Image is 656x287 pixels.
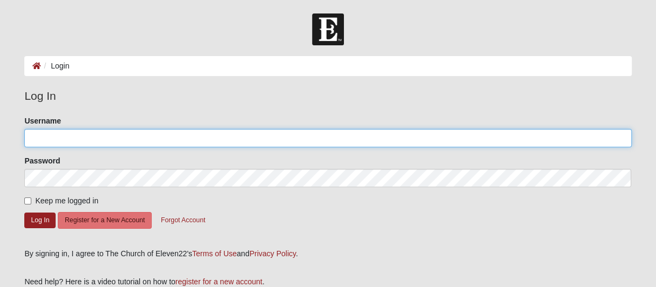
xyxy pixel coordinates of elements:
button: Register for a New Account [58,212,152,229]
label: Password [24,155,60,166]
label: Username [24,115,61,126]
button: Forgot Account [154,212,212,229]
a: Terms of Use [192,249,236,258]
a: Privacy Policy [249,249,296,258]
button: Log In [24,213,56,228]
a: register for a new account [175,277,262,286]
span: Keep me logged in [35,196,98,205]
div: By signing in, I agree to The Church of Eleven22's and . [24,248,631,259]
li: Login [41,60,69,72]
input: Keep me logged in [24,197,31,204]
legend: Log In [24,87,631,105]
img: Church of Eleven22 Logo [312,13,344,45]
